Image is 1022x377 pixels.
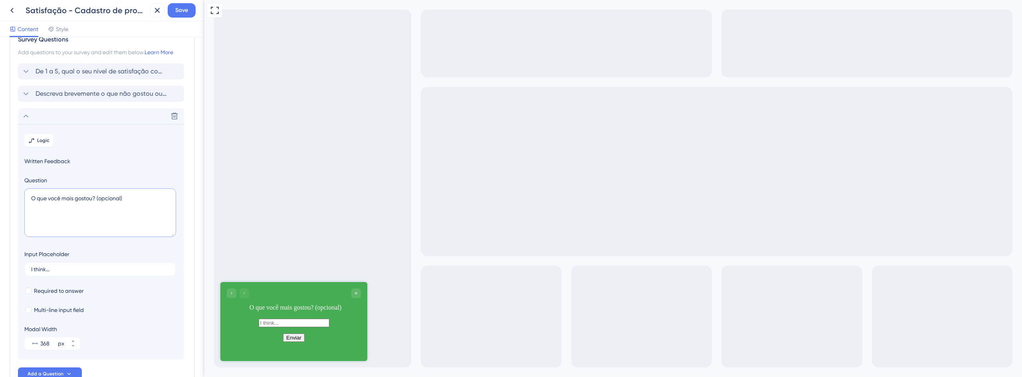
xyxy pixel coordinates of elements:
[26,5,147,16] div: Satisfação - Cadastro de processos via CNJ
[168,3,196,18] button: Save
[28,371,63,377] span: Add a Question
[36,89,167,99] span: Descreva brevemente o que não gostou ou o que gostaria que melhorássemos (opcional).
[66,337,80,343] button: px
[24,324,80,334] div: Modal Width
[145,49,173,55] a: Learn More
[16,282,163,361] iframe: UserGuiding Survey
[175,6,188,15] span: Save
[18,24,38,34] span: Content
[37,137,50,144] span: Logic
[36,67,167,76] span: De 1 a 5, qual o seu nível de satisfação com o novo cadastro automático de processo via CNJ?
[34,305,84,315] span: Multi-line input field
[24,249,69,259] div: Input Placeholder
[58,339,64,348] div: px
[24,188,176,237] textarea: O que você mais gostou? (opcional)
[24,176,178,185] label: Question
[34,286,84,296] span: Required to answer
[40,339,56,348] input: px
[56,24,68,34] span: Style
[18,35,186,44] div: Survey Questions
[24,156,178,166] span: Written Feedback
[18,47,186,57] div: Add questions to your survey and edit them below.
[31,266,169,272] input: Type a placeholder
[24,134,53,147] button: Logic
[66,343,80,350] button: px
